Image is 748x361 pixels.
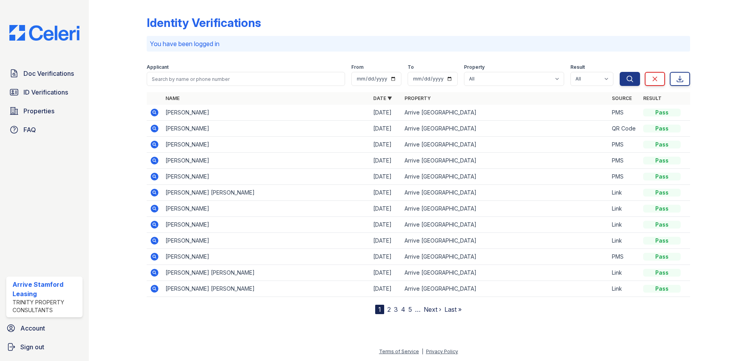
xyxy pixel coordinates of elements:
td: [PERSON_NAME] [162,201,370,217]
a: 3 [394,306,398,313]
td: Arrive [GEOGRAPHIC_DATA] [401,201,609,217]
a: 2 [387,306,391,313]
a: Sign out [3,339,86,355]
div: Trinity Property Consultants [13,298,79,314]
label: To [408,64,414,70]
input: Search by name or phone number [147,72,345,86]
td: PMS [609,137,640,153]
td: Link [609,185,640,201]
label: Result [570,64,585,70]
p: You have been logged in [150,39,687,48]
td: [PERSON_NAME] [162,121,370,137]
label: Property [464,64,485,70]
td: Link [609,233,640,249]
td: PMS [609,249,640,265]
td: [PERSON_NAME] [PERSON_NAME] [162,281,370,297]
td: [DATE] [370,265,401,281]
a: ID Verifications [6,84,83,100]
a: Source [612,95,632,101]
td: Arrive [GEOGRAPHIC_DATA] [401,105,609,121]
td: [DATE] [370,153,401,169]
td: Link [609,217,640,233]
td: Arrive [GEOGRAPHIC_DATA] [401,153,609,169]
td: [PERSON_NAME] [162,137,370,153]
a: Name [165,95,180,101]
td: PMS [609,105,640,121]
a: Next › [424,306,441,313]
td: [PERSON_NAME] [162,105,370,121]
td: PMS [609,169,640,185]
td: [DATE] [370,121,401,137]
span: Sign out [20,342,44,352]
td: Arrive [GEOGRAPHIC_DATA] [401,249,609,265]
span: Doc Verifications [23,69,74,78]
a: Privacy Policy [426,348,458,354]
div: Pass [643,173,681,180]
a: Properties [6,103,83,119]
td: Arrive [GEOGRAPHIC_DATA] [401,281,609,297]
a: Doc Verifications [6,66,83,81]
span: FAQ [23,125,36,134]
td: [DATE] [370,201,401,217]
td: [DATE] [370,137,401,153]
a: Account [3,320,86,336]
td: [PERSON_NAME] [162,169,370,185]
div: Pass [643,221,681,229]
span: Account [20,323,45,333]
td: [PERSON_NAME] [162,217,370,233]
a: Last » [444,306,462,313]
div: Pass [643,141,681,148]
td: Arrive [GEOGRAPHIC_DATA] [401,121,609,137]
td: [PERSON_NAME] [162,249,370,265]
td: QR Code [609,121,640,137]
td: PMS [609,153,640,169]
label: Applicant [147,64,169,70]
td: [DATE] [370,185,401,201]
td: [DATE] [370,105,401,121]
a: Terms of Service [379,348,419,354]
td: Arrive [GEOGRAPHIC_DATA] [401,217,609,233]
a: FAQ [6,122,83,138]
td: [DATE] [370,281,401,297]
td: Link [609,265,640,281]
td: [PERSON_NAME] [162,233,370,249]
td: [DATE] [370,249,401,265]
a: Date ▼ [373,95,392,101]
div: Pass [643,189,681,197]
td: Link [609,201,640,217]
td: [PERSON_NAME] [162,153,370,169]
td: [DATE] [370,217,401,233]
td: [PERSON_NAME] [PERSON_NAME] [162,185,370,201]
div: Pass [643,253,681,261]
div: Pass [643,157,681,164]
div: Pass [643,269,681,277]
div: Identity Verifications [147,16,261,30]
div: Pass [643,205,681,213]
a: 4 [401,306,405,313]
td: [DATE] [370,169,401,185]
a: Property [405,95,431,101]
div: Pass [643,285,681,293]
img: CE_Logo_Blue-a8612792a0a2168367f1c8372b55b34899dd931a85d93a1a3d3e32e68fde9ad4.png [3,25,86,41]
td: Arrive [GEOGRAPHIC_DATA] [401,185,609,201]
td: Arrive [GEOGRAPHIC_DATA] [401,233,609,249]
td: Arrive [GEOGRAPHIC_DATA] [401,137,609,153]
label: From [351,64,363,70]
td: [PERSON_NAME] [PERSON_NAME] [162,265,370,281]
span: ID Verifications [23,88,68,97]
div: 1 [375,305,384,314]
td: [DATE] [370,233,401,249]
td: Arrive [GEOGRAPHIC_DATA] [401,169,609,185]
div: Arrive Stamford Leasing [13,280,79,298]
div: Pass [643,237,681,245]
td: Link [609,281,640,297]
td: Arrive [GEOGRAPHIC_DATA] [401,265,609,281]
div: Pass [643,109,681,116]
a: Result [643,95,662,101]
a: 5 [408,306,412,313]
div: Pass [643,125,681,132]
span: … [415,305,421,314]
span: Properties [23,106,54,116]
div: | [422,348,423,354]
